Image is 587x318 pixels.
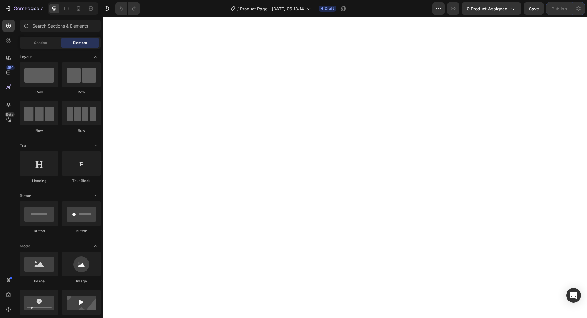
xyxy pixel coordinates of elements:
[103,17,587,318] iframe: Design area
[524,2,544,15] button: Save
[20,279,58,284] div: Image
[62,128,101,133] div: Row
[6,65,15,70] div: 450
[467,6,508,12] span: 0 product assigned
[529,6,539,11] span: Save
[20,89,58,95] div: Row
[237,6,239,12] span: /
[91,241,101,251] span: Toggle open
[20,143,28,148] span: Text
[5,112,15,117] div: Beta
[20,20,101,32] input: Search Sections & Elements
[40,5,43,12] p: 7
[240,6,304,12] span: Product Page - [DATE] 06:13:14
[91,52,101,62] span: Toggle open
[546,2,572,15] button: Publish
[91,191,101,201] span: Toggle open
[462,2,521,15] button: 0 product assigned
[62,89,101,95] div: Row
[115,2,140,15] div: Undo/Redo
[62,279,101,284] div: Image
[62,178,101,184] div: Text Block
[20,228,58,234] div: Button
[566,288,581,303] div: Open Intercom Messenger
[325,6,334,11] span: Draft
[552,6,567,12] div: Publish
[62,228,101,234] div: Button
[34,40,47,46] span: Section
[2,2,46,15] button: 7
[20,128,58,133] div: Row
[20,243,31,249] span: Media
[20,193,31,199] span: Button
[20,54,32,60] span: Layout
[91,141,101,151] span: Toggle open
[73,40,87,46] span: Element
[20,178,58,184] div: Heading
